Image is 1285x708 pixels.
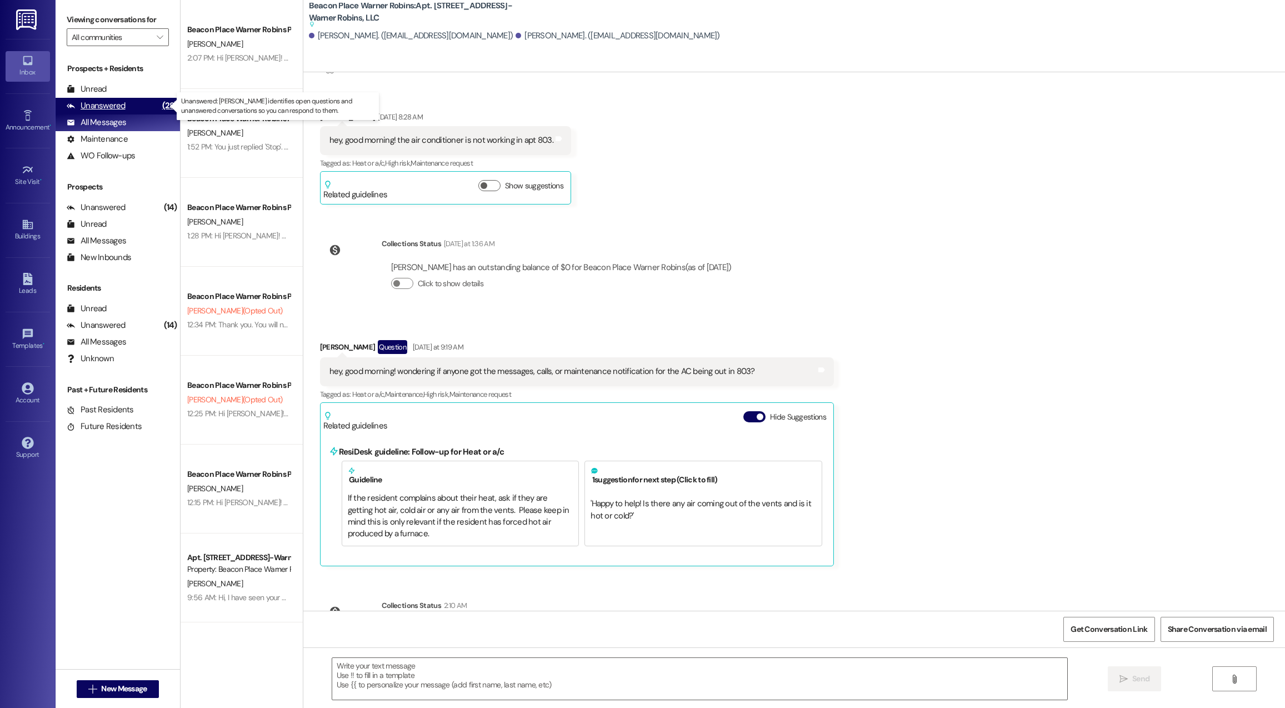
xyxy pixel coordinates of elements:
[67,320,126,331] div: Unanswered
[411,158,473,168] span: Maintenance request
[320,386,834,402] div: Tagged as:
[382,600,441,611] div: Collections Status
[67,303,107,315] div: Unread
[6,433,50,463] a: Support
[187,202,290,213] div: Beacon Place Warner Robins Prospect
[352,158,385,168] span: Heat or a/c ,
[1063,617,1154,642] button: Get Conversation Link
[770,411,826,423] label: Hide Suggestions
[505,180,563,192] label: Show suggestions
[378,340,407,354] div: Question
[323,411,388,432] div: Related guidelines
[441,600,467,611] div: 2:10 AM
[67,353,114,365] div: Unknown
[187,320,715,330] div: 12:34 PM: Thank you. You will no longer receive texts from this thread. Please reply with 'UNSTOP...
[187,128,243,138] span: [PERSON_NAME]
[67,202,126,213] div: Unanswered
[309,30,513,42] div: [PERSON_NAME]. ([EMAIL_ADDRESS][DOMAIN_NAME])
[391,262,732,273] div: [PERSON_NAME] has an outstanding balance of $0 for Beacon Place Warner Robins (as of [DATE])
[187,468,290,480] div: Beacon Place Warner Robins Prospect
[56,181,180,193] div: Prospects
[1119,675,1128,684] i: 
[67,252,131,263] div: New Inbounds
[1071,624,1147,635] span: Get Conversation Link
[67,133,128,145] div: Maintenance
[67,235,126,247] div: All Messages
[187,483,243,493] span: [PERSON_NAME]
[6,161,50,191] a: Site Visit •
[1168,624,1267,635] span: Share Conversation via email
[187,395,282,405] span: [PERSON_NAME] (Opted Out)
[72,28,151,46] input: All communities
[6,215,50,245] a: Buildings
[441,238,494,250] div: [DATE] at 1:36 AM
[375,111,423,123] div: [DATE] 8:28 AM
[385,390,423,399] span: Maintenance ,
[320,340,834,358] div: [PERSON_NAME]
[6,325,50,355] a: Templates •
[49,122,51,129] span: •
[187,564,290,575] div: Property: Beacon Place Warner Robins
[157,33,163,42] i: 
[77,680,159,698] button: New Message
[56,63,180,74] div: Prospects + Residents
[6,51,50,81] a: Inbox
[423,390,449,399] span: High risk ,
[187,579,243,589] span: [PERSON_NAME]
[67,404,134,416] div: Past Residents
[16,9,39,30] img: ResiDesk Logo
[187,380,290,391] div: Beacon Place Warner Robins Prospect
[187,39,243,49] span: [PERSON_NAME]
[181,97,374,116] p: Unanswered: [PERSON_NAME] identifies open questions and unanswered conversations so you can respo...
[6,379,50,409] a: Account
[187,592,930,602] div: 9:56 AM: Hi, I have seen your work order about your garage clicker and it not working. When you g...
[1230,675,1238,684] i: 
[385,158,411,168] span: High risk ,
[6,270,50,300] a: Leads
[1108,666,1162,691] button: Send
[410,341,463,353] div: [DATE] at 9:19 AM
[161,317,180,334] div: (14)
[1132,673,1149,685] span: Send
[40,176,42,184] span: •
[67,150,135,162] div: WO Follow-ups
[187,24,290,36] div: Beacon Place Warner Robins Prospect
[352,390,385,399] span: Heat or a/c ,
[1161,617,1274,642] button: Share Conversation via email
[67,11,169,28] label: Viewing conversations for
[159,97,180,114] div: (28)
[329,134,553,146] div: hey, good morning! the air conditioner is not working in apt 803.
[187,552,290,564] div: Apt. [STREET_ADDRESS]-Warner Robins, LLC
[187,217,243,227] span: [PERSON_NAME]
[348,492,573,540] div: If the resident complains about their heat, ask if they are getting hot air, cold air or any air ...
[382,238,441,250] div: Collections Status
[516,30,720,42] div: [PERSON_NAME]. ([EMAIL_ADDRESS][DOMAIN_NAME])
[187,306,282,316] span: [PERSON_NAME] (Opted Out)
[67,421,142,432] div: Future Residents
[67,218,107,230] div: Unread
[187,142,608,152] div: 1:52 PM: You just replied 'Stop'. Are you sure you want to opt out of this thread? Please reply w...
[56,282,180,294] div: Residents
[67,100,126,112] div: Unanswered
[56,384,180,396] div: Past + Future Residents
[161,199,180,216] div: (14)
[591,467,816,485] h5: 1 suggestion for next step (Click to fill)
[591,498,813,521] span: ' Happy to help! Is there any air coming out of the vents and is it hot or cold? '
[323,180,388,201] div: Related guidelines
[43,340,44,348] span: •
[320,155,571,171] div: Tagged as:
[449,390,512,399] span: Maintenance request
[348,467,573,485] h5: Guideline
[67,83,107,95] div: Unread
[329,366,755,377] div: hey, good morning! wondering if anyone got the messages, calls, or maintenance notification for t...
[320,111,571,127] div: [PERSON_NAME]
[339,446,504,457] b: ResiDesk guideline: Follow-up for Heat or a/c
[67,117,126,128] div: All Messages
[101,683,147,695] span: New Message
[187,291,290,302] div: Beacon Place Warner Robins Prospect
[67,336,126,348] div: All Messages
[88,685,97,694] i: 
[418,278,483,290] label: Click to show details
